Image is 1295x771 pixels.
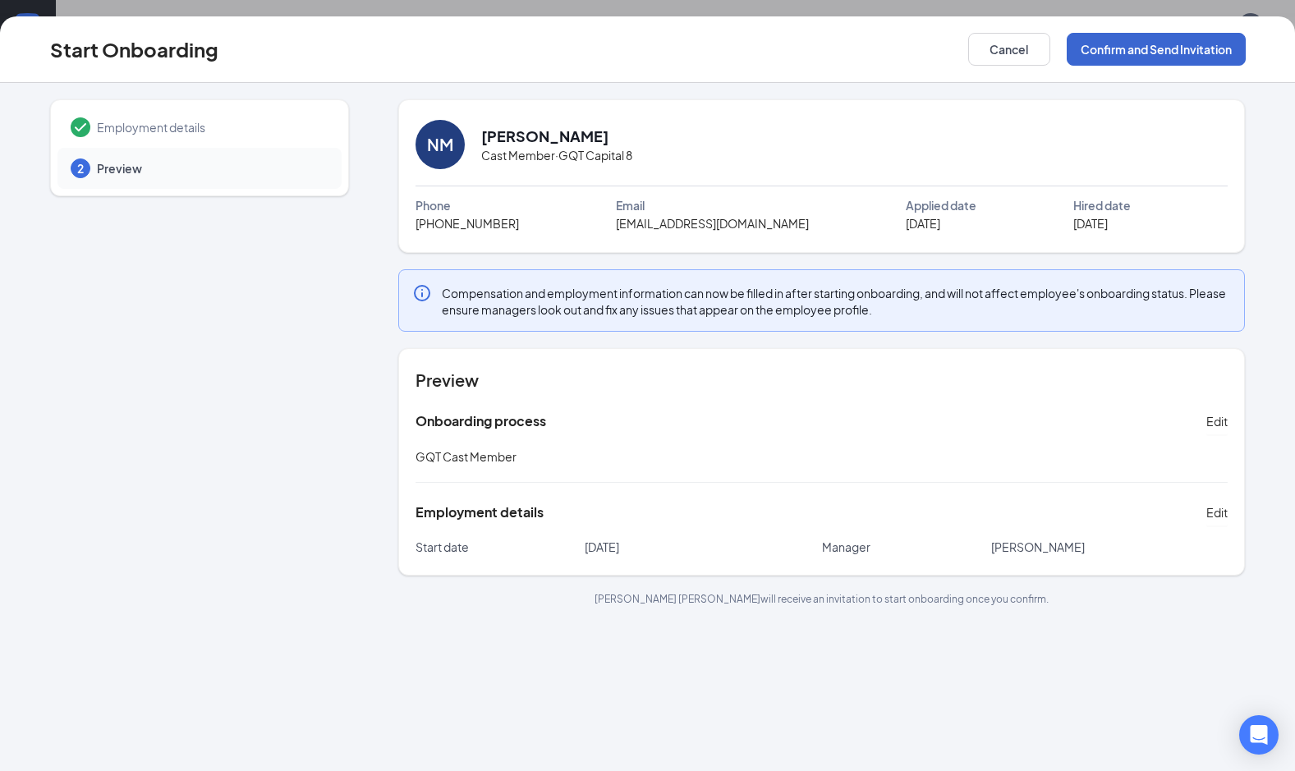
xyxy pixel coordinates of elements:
[97,160,325,177] span: Preview
[822,539,991,555] p: Manager
[1206,408,1228,434] button: Edit
[1206,504,1228,521] span: Edit
[1239,715,1279,755] div: Open Intercom Messenger
[1073,196,1131,214] span: Hired date
[416,214,519,232] span: [PHONE_NUMBER]
[416,449,517,464] span: GQT Cast Member
[416,503,544,521] h5: Employment details
[416,369,1228,392] h4: Preview
[1206,413,1228,429] span: Edit
[416,412,546,430] h5: Onboarding process
[991,539,1228,555] p: [PERSON_NAME]
[616,214,809,232] span: [EMAIL_ADDRESS][DOMAIN_NAME]
[968,33,1050,66] button: Cancel
[412,283,432,303] svg: Info
[398,592,1245,606] p: [PERSON_NAME] [PERSON_NAME] will receive an invitation to start onboarding once you confirm.
[906,214,940,232] span: [DATE]
[442,285,1231,318] span: Compensation and employment information can now be filled in after starting onboarding, and will ...
[1073,214,1108,232] span: [DATE]
[50,35,218,63] h3: Start Onboarding
[481,146,632,164] span: Cast Member · GQT Capital 8
[1067,33,1246,66] button: Confirm and Send Invitation
[416,196,451,214] span: Phone
[481,126,608,146] h2: [PERSON_NAME]
[1206,499,1228,525] button: Edit
[416,539,585,555] p: Start date
[427,133,453,156] div: NM
[71,117,90,137] svg: Checkmark
[616,196,645,214] span: Email
[585,539,822,555] p: [DATE]
[97,119,325,135] span: Employment details
[77,160,84,177] span: 2
[906,196,976,214] span: Applied date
